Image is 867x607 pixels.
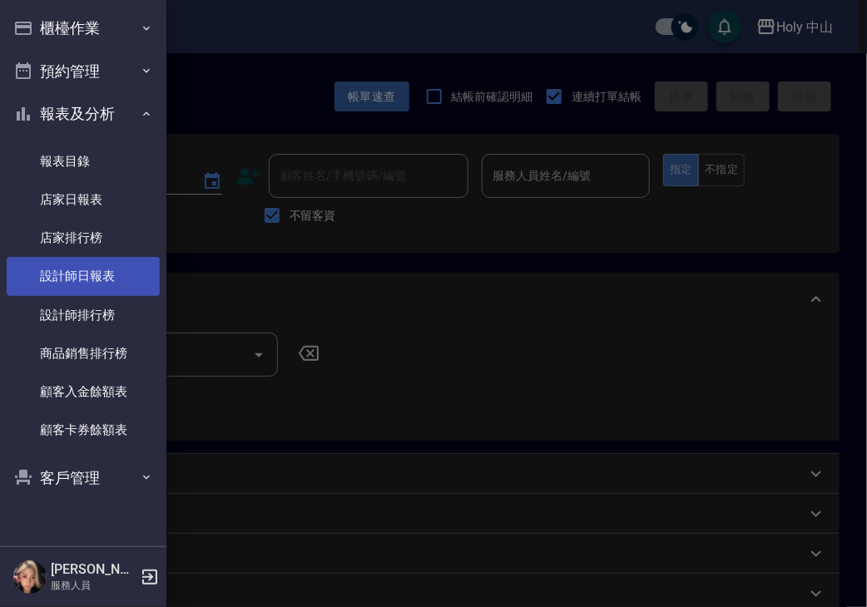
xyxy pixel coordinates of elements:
[7,334,160,373] a: 商品銷售排行榜
[51,578,136,593] p: 服務人員
[51,561,136,578] h5: [PERSON_NAME]
[7,257,160,295] a: 設計師日報表
[7,50,160,93] button: 預約管理
[7,180,160,219] a: 店家日報表
[7,373,160,411] a: 顧客入金餘額表
[7,411,160,449] a: 顧客卡券餘額表
[13,560,47,594] img: Person
[7,142,160,180] a: 報表目錄
[7,219,160,257] a: 店家排行榜
[7,92,160,136] button: 報表及分析
[7,456,160,500] button: 客戶管理
[7,7,160,50] button: 櫃檯作業
[7,296,160,334] a: 設計師排行榜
